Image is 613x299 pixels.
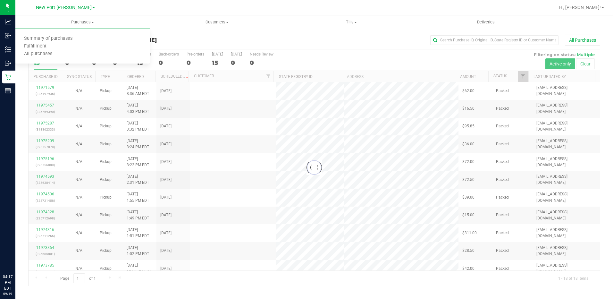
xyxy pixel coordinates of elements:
[150,19,284,25] span: Customers
[6,248,26,267] iframe: Resource center
[5,19,11,25] inline-svg: Analytics
[430,35,558,45] input: Search Purchase ID, Original ID, State Registry ID or Customer Name...
[5,32,11,39] inline-svg: Inbound
[15,36,81,41] span: Summary of purchases
[5,74,11,80] inline-svg: Retail
[150,15,284,29] a: Customers
[559,5,601,10] span: Hi, [PERSON_NAME]!
[419,15,553,29] a: Deliveries
[15,51,61,57] span: All purchases
[36,5,92,10] span: New Port [PERSON_NAME]
[3,274,13,291] p: 04:17 PM EDT
[15,44,55,49] span: Fulfillment
[5,46,11,53] inline-svg: Inventory
[3,291,13,296] p: 09/19
[565,35,600,46] button: All Purchases
[284,15,419,29] a: Tills
[15,15,150,29] a: Purchases Summary of purchases Fulfillment All purchases
[5,60,11,66] inline-svg: Outbound
[285,19,418,25] span: Tills
[5,88,11,94] inline-svg: Reports
[15,19,150,25] span: Purchases
[468,19,503,25] span: Deliveries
